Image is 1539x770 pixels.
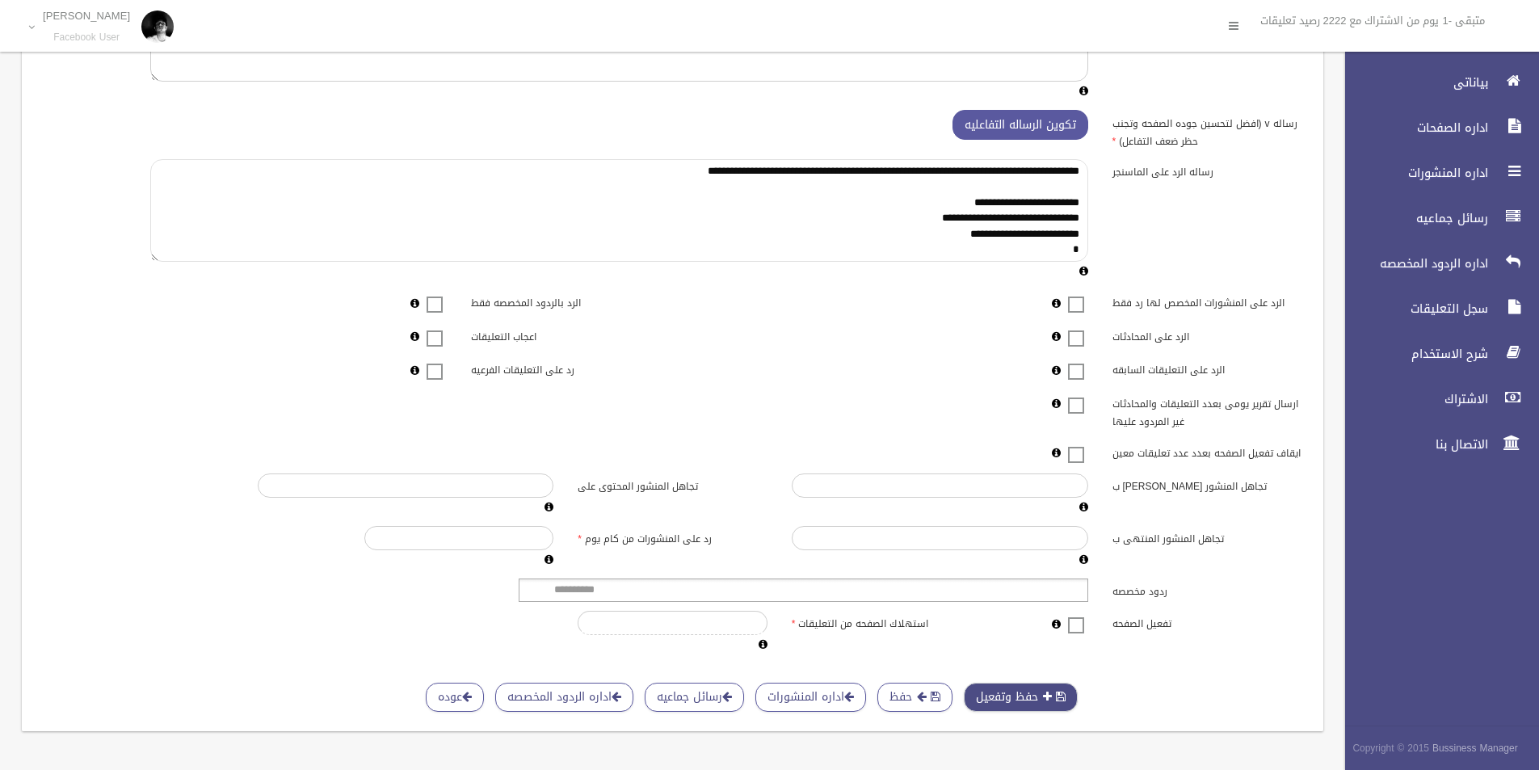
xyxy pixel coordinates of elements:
[1352,739,1429,757] span: Copyright © 2015
[43,10,130,22] p: [PERSON_NAME]
[964,683,1078,713] button: حفظ وتفعيل
[1331,391,1493,407] span: الاشتراك
[1331,246,1539,281] a: اداره الردود المخصصه
[1100,357,1314,380] label: الرد على التعليقات السابقه
[755,683,866,713] a: اداره المنشورات
[645,683,744,713] a: رسائل جماعيه
[566,473,779,496] label: تجاهل المنشور المحتوى على
[1331,65,1539,100] a: بياناتى
[1331,210,1493,226] span: رسائل جماعيه
[1100,290,1314,313] label: الرد على المنشورات المخصص لها رد فقط
[1331,110,1539,145] a: اداره الصفحات
[1331,427,1539,462] a: الاتصال بنا
[1331,255,1493,271] span: اداره الردود المخصصه
[1100,323,1314,346] label: الرد على المحادثات
[1331,381,1539,417] a: الاشتراك
[459,323,672,346] label: اعجاب التعليقات
[1432,739,1518,757] strong: Bussiness Manager
[566,526,779,549] label: رد على المنشورات من كام يوم
[1331,165,1493,181] span: اداره المنشورات
[1331,291,1539,326] a: سجل التعليقات
[1100,579,1314,601] label: ردود مخصصه
[1100,526,1314,549] label: تجاهل المنشور المنتهى ب
[426,683,484,713] a: عوده
[1331,200,1539,236] a: رسائل جماعيه
[43,32,130,44] small: Facebook User
[1331,74,1493,90] span: بياناتى
[1331,301,1493,317] span: سجل التعليقات
[459,357,672,380] label: رد على التعليقات الفرعيه
[1331,336,1539,372] a: شرح الاستخدام
[1100,110,1314,150] label: رساله v (افضل لتحسين جوده الصفحه وتجنب حظر ضعف التفاعل)
[877,683,952,713] button: حفظ
[1331,346,1493,362] span: شرح الاستخدام
[1100,390,1314,431] label: ارسال تقرير يومى بعدد التعليقات والمحادثات غير المردود عليها
[1331,120,1493,136] span: اداره الصفحات
[1100,473,1314,496] label: تجاهل المنشور [PERSON_NAME] ب
[952,110,1088,140] button: تكوين الرساله التفاعليه
[1100,611,1314,633] label: تفعيل الصفحه
[495,683,633,713] a: اداره الردود المخصصه
[780,611,993,633] label: استهلاك الصفحه من التعليقات
[1331,436,1493,452] span: الاتصال بنا
[1100,440,1314,462] label: ايقاف تفعيل الصفحه بعدد عدد تعليقات معين
[459,290,672,313] label: الرد بالردود المخصصه فقط
[1331,155,1539,191] a: اداره المنشورات
[1100,159,1314,182] label: رساله الرد على الماسنجر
